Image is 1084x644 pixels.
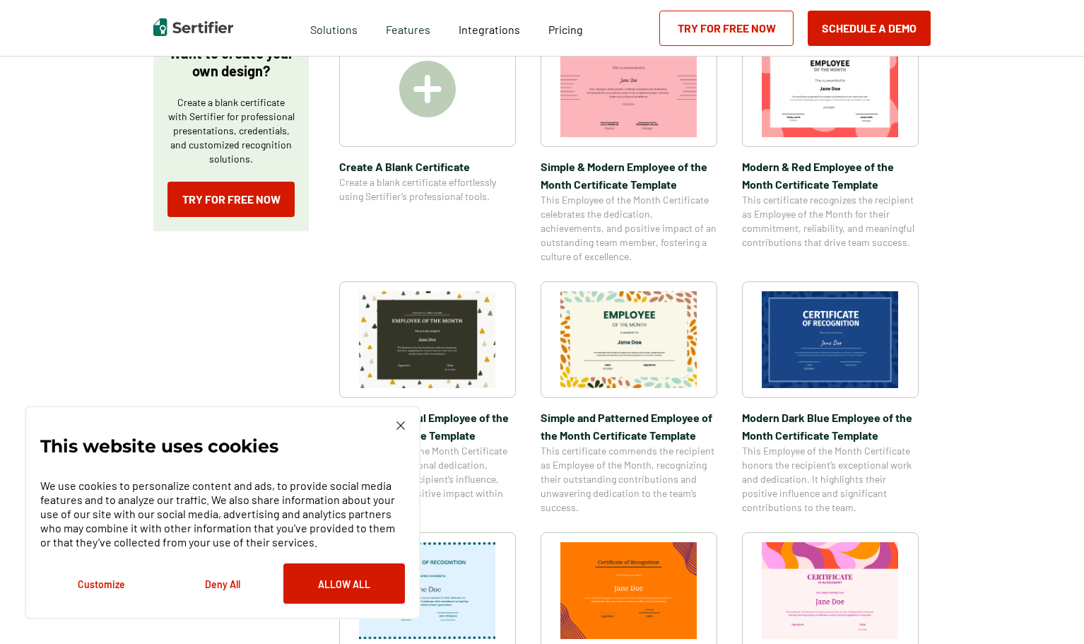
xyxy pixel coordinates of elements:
[659,11,794,46] a: Try for Free Now
[167,182,295,217] a: Try for Free Now
[283,563,405,604] button: Allow All
[339,158,516,175] span: Create A Blank Certificate
[399,61,456,117] img: Create A Blank Certificate
[40,563,162,604] button: Customize
[339,281,516,515] a: Simple & Colorful Employee of the Month Certificate TemplateSimple & Colorful Employee of the Mon...
[548,19,583,37] a: Pricing
[359,542,496,639] img: Certificate of Recognition for Teachers Template
[162,563,283,604] button: Deny All
[459,19,520,37] a: Integrations
[762,40,899,137] img: Modern & Red Employee of the Month Certificate Template
[167,95,295,166] p: Create a blank certificate with Sertifier for professional presentations, credentials, and custom...
[808,11,931,46] button: Schedule a Demo
[359,291,496,388] img: Simple & Colorful Employee of the Month Certificate Template
[541,30,717,264] a: Simple & Modern Employee of the Month Certificate TemplateSimple & Modern Employee of the Month C...
[459,23,520,36] span: Integrations
[153,18,233,36] img: Sertifier | Digital Credentialing Platform
[396,421,405,430] img: Cookie Popup Close
[40,479,405,549] p: We use cookies to personalize content and ads, to provide social media features and to analyze ou...
[339,409,516,444] span: Simple & Colorful Employee of the Month Certificate Template
[339,444,516,515] span: This Employee of the Month Certificate celebrates exceptional dedication, highlighting the recipi...
[541,158,717,193] span: Simple & Modern Employee of the Month Certificate Template
[386,19,430,37] span: Features
[339,175,516,204] span: Create a blank certificate effortlessly using Sertifier’s professional tools.
[560,40,697,137] img: Simple & Modern Employee of the Month Certificate Template
[167,45,295,80] p: Want to create your own design?
[742,444,919,515] span: This Employee of the Month Certificate honors the recipient’s exceptional work and dedication. It...
[310,19,358,37] span: Solutions
[762,291,899,388] img: Modern Dark Blue Employee of the Month Certificate Template
[762,542,899,639] img: Certificate of Achievement for Preschool Template
[742,409,919,444] span: Modern Dark Blue Employee of the Month Certificate Template
[742,30,919,264] a: Modern & Red Employee of the Month Certificate TemplateModern & Red Employee of the Month Certifi...
[541,409,717,444] span: Simple and Patterned Employee of the Month Certificate Template
[541,193,717,264] span: This Employee of the Month Certificate celebrates the dedication, achievements, and positive impa...
[742,158,919,193] span: Modern & Red Employee of the Month Certificate Template
[541,281,717,515] a: Simple and Patterned Employee of the Month Certificate TemplateSimple and Patterned Employee of t...
[560,291,697,388] img: Simple and Patterned Employee of the Month Certificate Template
[742,193,919,250] span: This certificate recognizes the recipient as Employee of the Month for their commitment, reliabil...
[541,444,717,515] span: This certificate commends the recipient as Employee of the Month, recognizing their outstanding c...
[742,281,919,515] a: Modern Dark Blue Employee of the Month Certificate TemplateModern Dark Blue Employee of the Month...
[560,542,697,639] img: Certificate of Recognition for Pastor
[40,439,278,453] p: This website uses cookies
[548,23,583,36] span: Pricing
